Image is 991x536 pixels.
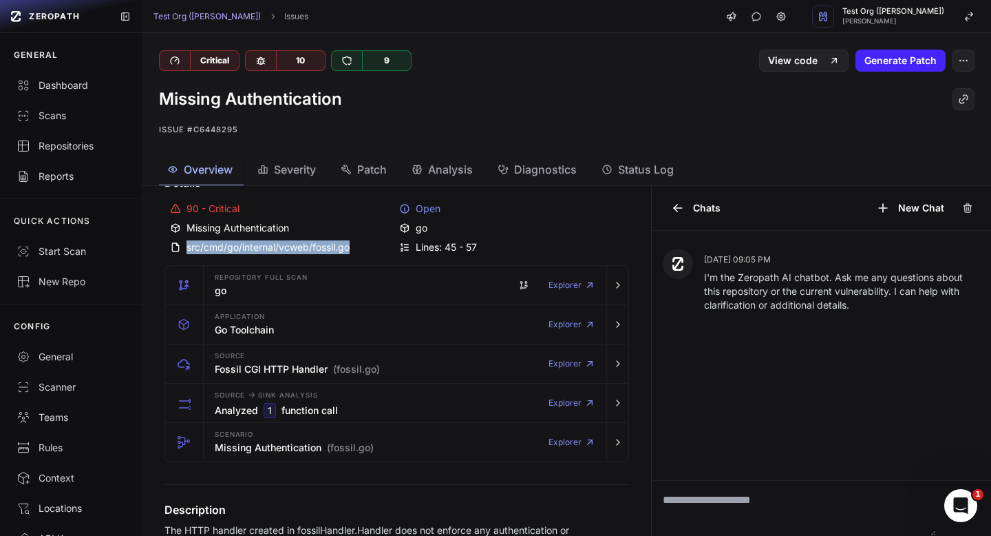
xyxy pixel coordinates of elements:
[17,139,125,153] div: Repositories
[6,6,109,28] a: ZEROPATH
[333,362,380,376] span: (fossil.go)
[215,389,318,400] span: Source Sink Analysis
[170,221,394,235] div: Missing Authentication
[972,489,983,500] span: 1
[17,169,125,183] div: Reports
[215,313,266,320] span: Application
[663,197,729,219] button: Chats
[14,321,50,332] p: CONFIG
[215,403,338,418] h3: Analyzed function call
[868,197,952,219] button: New Chat
[944,489,977,522] iframe: Intercom live chat
[268,12,277,21] svg: chevron right,
[274,161,316,178] span: Severity
[215,431,254,438] span: Scenario
[215,362,380,376] h3: Fossil CGI HTTP Handler
[215,274,308,281] span: Repository Full scan
[704,271,980,312] p: I'm the Zeropath AI chatbot. Ask me any questions about this repository or the current vulnerabil...
[190,51,239,70] div: Critical
[14,216,91,227] p: QUICK ACTIONS
[165,344,628,383] button: Source Fossil CGI HTTP Handler (fossil.go) Explorer
[215,323,274,337] h3: Go Toolchain
[153,11,261,22] a: Test Org ([PERSON_NAME])
[17,350,125,364] div: General
[17,275,125,289] div: New Repo
[165,384,628,422] button: Source -> Sink Analysis Analyzed 1 function call Explorer
[17,109,125,123] div: Scans
[548,389,595,417] a: Explorer
[17,245,125,258] div: Start Scan
[548,350,595,378] a: Explorer
[215,284,226,298] h3: go
[855,50,946,72] button: Generate Patch
[17,441,125,455] div: Rules
[842,8,944,15] span: Test Org ([PERSON_NAME])
[170,240,394,254] div: src/cmd/go/internal/vcweb/fossil.go
[618,161,674,178] span: Status Log
[362,51,411,70] div: 9
[165,423,628,462] button: Scenario Missing Authentication (fossil.go) Explorer
[357,161,387,178] span: Patch
[548,271,595,299] a: Explorer
[671,257,685,271] img: Zeropath AI
[514,161,577,178] span: Diagnostics
[17,79,125,92] div: Dashboard
[153,11,308,22] nav: breadcrumb
[159,121,974,138] p: Issue #c6448295
[165,305,628,344] button: Application Go Toolchain Explorer
[159,88,342,110] h1: Missing Authentication
[704,254,980,265] p: [DATE] 09:05 PM
[428,161,473,178] span: Analysis
[284,11,308,22] a: Issues
[215,353,246,360] span: Source
[399,221,624,235] div: go
[17,411,125,424] div: Teams
[327,441,374,455] span: (fossil.go)
[399,202,624,216] div: Open
[399,240,624,254] div: Lines: 45 - 57
[215,441,374,455] h3: Missing Authentication
[548,311,595,338] a: Explorer
[264,403,276,418] code: 1
[759,50,849,72] a: View code
[842,18,944,25] span: [PERSON_NAME]
[276,51,325,70] div: 10
[184,161,233,178] span: Overview
[165,266,628,305] button: Repository Full scan go Explorer
[170,202,394,216] div: 90 - Critical
[14,50,58,61] p: GENERAL
[548,429,595,456] a: Explorer
[17,471,125,485] div: Context
[248,389,255,400] span: ->
[17,502,125,515] div: Locations
[29,11,80,22] span: ZEROPATH
[164,502,629,518] h4: Description
[17,380,125,394] div: Scanner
